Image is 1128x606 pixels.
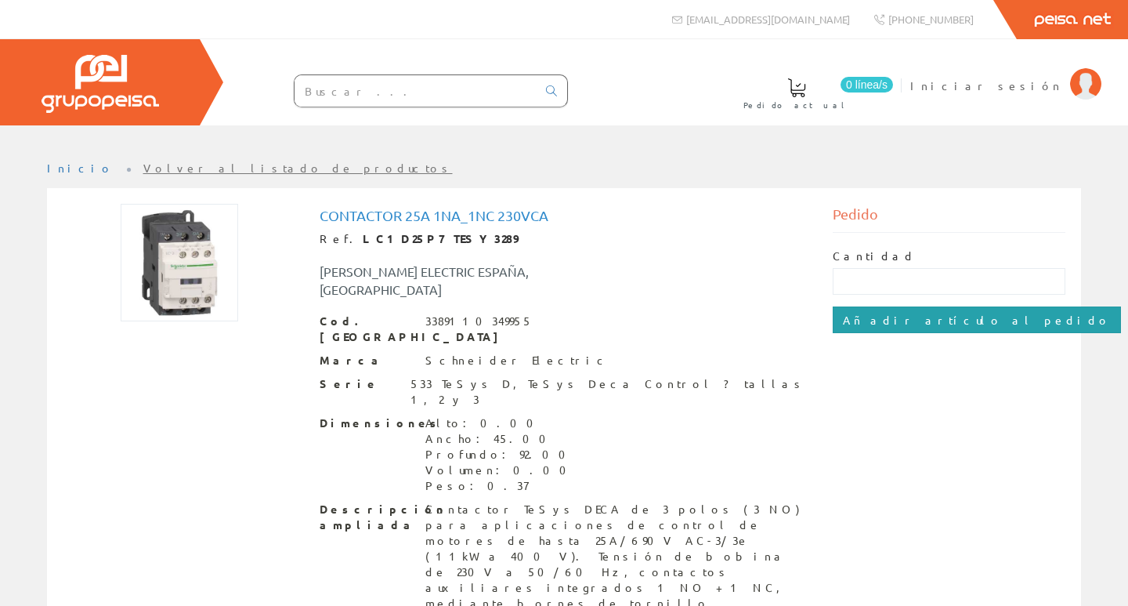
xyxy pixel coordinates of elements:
[910,65,1101,80] a: Iniciar sesión
[143,161,453,175] a: Volver al listado de productos
[743,97,850,113] span: Pedido actual
[425,478,576,494] div: Peso: 0.37
[425,353,609,368] div: Schneider Electric
[320,502,414,533] span: Descripción ampliada
[320,231,809,247] div: Ref.
[833,307,1121,333] input: Añadir artículo al pedido
[833,249,916,264] label: Cantidad
[295,75,537,107] input: Buscar ...
[121,204,238,321] img: Foto artículo Contactor 25a 1na_1nc 230vca (150x150)
[833,204,1066,233] div: Pedido
[320,376,399,392] span: Serie
[42,55,159,113] img: Grupo Peisa
[841,77,893,93] span: 0 línea/s
[308,263,607,299] div: [PERSON_NAME] ELECTRIC ESPAÑA, [GEOGRAPHIC_DATA]
[425,415,576,431] div: Alto: 0.00
[47,161,114,175] a: Inicio
[320,208,809,223] h1: Contactor 25a 1na_1nc 230vca
[410,376,809,408] div: 533 TeSys D, TeSys Deca Control ? tallas 1, 2 y 3
[910,78,1062,93] span: Iniciar sesión
[320,314,414,345] span: Cod. [GEOGRAPHIC_DATA]
[425,447,576,463] div: Profundo: 92.00
[320,353,414,368] span: Marca
[686,13,850,26] span: [EMAIL_ADDRESS][DOMAIN_NAME]
[363,231,519,245] strong: LC1D25P7 TESY3289
[425,431,576,447] div: Ancho: 45.00
[320,415,414,431] span: Dimensiones
[425,463,576,478] div: Volumen: 0.00
[888,13,974,26] span: [PHONE_NUMBER]
[425,314,533,329] div: 3389110349955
